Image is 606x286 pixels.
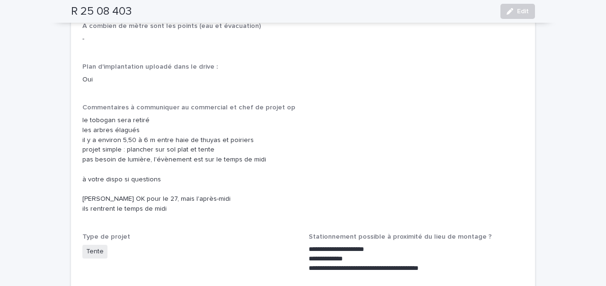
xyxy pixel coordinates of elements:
p: - [82,34,524,44]
span: A combien de mètre sont les points (eau et évacuation) [82,23,261,29]
button: Edit [500,4,535,19]
p: Oui [82,75,297,85]
span: Edit [517,8,529,15]
span: Plan d'implantation uploadé dans le drive : [82,63,218,70]
h2: R 25 08 403 [71,5,132,18]
span: Commentaires à communiquer au commercial et chef de projet op [82,104,295,111]
span: Tente [82,245,107,259]
span: Stationnement possible à proximité du lieu de montage ? [309,233,492,240]
span: Type de projet [82,233,130,240]
p: le tobogan sera retiré les arbres élagués il y a environ 5,50 à 6 m entre haie de thuyas et poiri... [82,116,524,214]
